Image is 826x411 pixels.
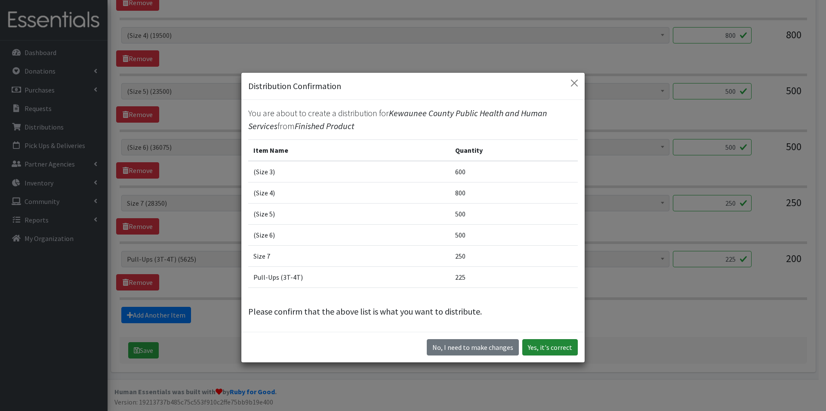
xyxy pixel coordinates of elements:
h5: Distribution Confirmation [248,80,341,93]
td: (Size 4) [248,182,450,204]
td: (Size 5) [248,204,450,225]
th: Item Name [248,140,450,161]
button: Close [567,76,581,90]
td: 500 [450,225,578,246]
span: Kewaunee County Public Health and Human Services [248,108,547,131]
button: Yes, it's correct [522,339,578,355]
span: Finished Product [295,121,354,131]
td: 800 [450,182,578,204]
td: (Size 6) [248,225,450,246]
td: 500 [450,204,578,225]
td: 225 [450,267,578,288]
td: 600 [450,161,578,182]
td: (Size 3) [248,161,450,182]
td: Size 7 [248,246,450,267]
th: Quantity [450,140,578,161]
button: No I need to make changes [427,339,519,355]
p: Please confirm that the above list is what you want to distribute. [248,305,578,318]
td: 250 [450,246,578,267]
p: You are about to create a distribution for from [248,107,578,133]
td: Pull-Ups (3T-4T) [248,267,450,288]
